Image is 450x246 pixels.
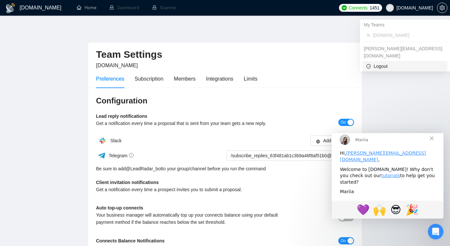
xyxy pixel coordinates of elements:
span: Add to Slack [323,137,349,144]
h2: Team Settings [96,48,354,61]
span: On [341,237,346,244]
span: Slack [110,138,121,143]
span: raised hands reaction [40,69,56,84]
span: Logout [366,63,443,70]
span: 1451 [370,4,379,11]
span: logout [366,64,371,69]
b: Connects Balance Notifications [96,238,165,243]
span: 💜 [25,70,38,83]
iframe: Intercom live chat message [332,133,443,219]
span: team [366,33,370,37]
span: 🎉 [74,70,87,83]
a: setting [437,5,447,10]
h3: Configuration [96,96,354,106]
b: Auto top-up connects [96,205,143,210]
span: slack [316,139,320,144]
a: tutorials [49,40,68,45]
img: upwork-logo.png [342,5,347,10]
img: logo [5,3,16,13]
div: Be sure to add to your group/channel before you run the command [96,165,354,172]
div: Mariia [8,55,104,62]
span: 😎 [58,70,69,83]
span: Connects: [349,4,368,11]
div: Get a notification every time a proposal that is sent from your team gets a new reply. [96,120,290,127]
span: [DOMAIN_NAME] [373,32,443,39]
a: homeHome [77,5,96,10]
span: user [388,6,392,10]
div: Limits [244,75,258,83]
div: Hi, , [8,17,104,30]
span: 🙌 [41,70,54,83]
div: Members [174,75,196,83]
div: Welcome to [DOMAIN_NAME]! Why don't you check out our to help get you started? [8,33,104,53]
b: Client invitation notifications [96,180,159,185]
span: Telegram [109,153,134,158]
span: [DOMAIN_NAME] [96,63,138,68]
iframe: Intercom live chat [428,224,443,239]
span: On [341,119,346,126]
div: mykola.breslavskyi@perfsol.tech [360,43,450,61]
b: Lead reply notifications [96,114,147,119]
a: @LeadRadar_bot [126,165,162,172]
div: Get a notification every time a prospect invites you to submit a proposal. [96,186,290,193]
img: ww3wtPAAAAAElFTkSuQmCC [98,151,106,160]
span: purple heart reaction [23,69,40,84]
span: info-circle [129,153,134,158]
span: setting [437,5,447,10]
div: Subscription [135,75,163,83]
div: My Teams [360,20,450,30]
span: face with sunglasses reaction [56,69,72,84]
div: Your business manager will automatically top up your connects balance using your default payment ... [96,211,290,226]
div: Integrations [206,75,233,83]
button: setting [437,3,447,13]
span: tada reaction [72,69,88,84]
button: slackAdd to Slack [311,135,354,146]
div: Preferences [96,75,124,83]
img: hpQkSZIkSZIkSZIkSZIkSZIkSZIkSZIkSZIkSZIkSZIkSZIkSZIkSZIkSZIkSZIkSZIkSZIkSZIkSZIkSZIkSZIkSZIkSZIkS... [96,134,109,147]
a: [PERSON_NAME][EMAIL_ADDRESS][DOMAIN_NAME] [8,17,94,29]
